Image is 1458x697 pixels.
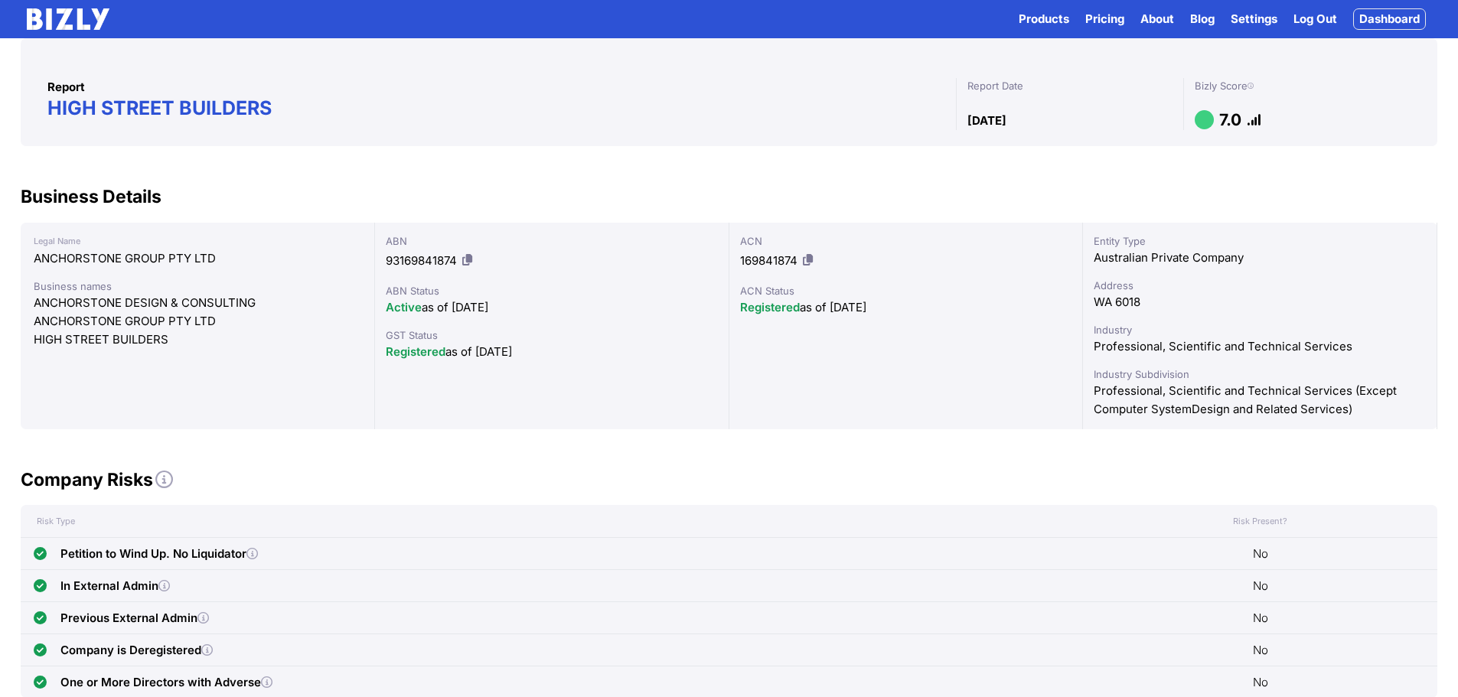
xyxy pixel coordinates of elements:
[47,96,957,119] h1: HIGH STREET BUILDERS
[60,609,209,627] div: Previous External Admin
[386,252,457,267] span: 93169841874
[386,300,422,314] span: Active
[967,78,1173,93] div: Report Date
[1140,10,1174,28] a: About
[1219,109,1241,130] h1: 7.0
[1094,278,1426,293] div: Address
[1253,545,1268,563] span: No
[60,545,258,563] div: Petition to Wind Up. No Liquidator
[386,298,718,317] div: as of [DATE]
[34,331,360,349] div: HIGH STREET BUILDERS
[34,312,360,331] div: ANCHORSTONE GROUP PTY LTD
[1085,10,1124,28] a: Pricing
[386,327,718,343] div: GST Status
[60,641,213,660] div: Company is Deregistered
[1253,673,1268,692] span: No
[386,283,718,298] div: ABN Status
[1094,249,1426,267] div: Australian Private Company
[386,343,718,361] div: as of [DATE]
[34,249,360,268] div: ANCHORSTONE GROUP PTY LTD
[21,184,1438,209] h2: Business Details
[1195,78,1261,93] div: Bizly Score
[1094,337,1426,356] div: Professional, Scientific and Technical Services
[740,233,1072,249] div: ACN
[1293,10,1337,28] a: Log Out
[967,112,1173,130] div: [DATE]
[60,673,272,692] div: One or More Directors with Adverse
[1253,641,1268,660] span: No
[386,344,445,359] span: Registered
[1094,382,1426,419] div: Professional, Scientific and Technical Services (Except Computer SystemDesign and Related Services)
[34,233,360,249] div: Legal Name
[1253,577,1268,595] span: No
[34,294,360,312] div: ANCHORSTONE DESIGN & CONSULTING
[740,283,1072,298] div: ACN Status
[21,516,1202,526] div: Risk Type
[1094,293,1426,311] div: WA 6018
[740,300,800,314] span: Registered
[740,298,1072,317] div: as of [DATE]
[1231,10,1277,28] a: Settings
[60,577,170,595] div: In External Admin
[386,233,718,249] div: ABN
[21,467,1438,492] h2: Company Risks
[34,278,360,294] div: Business names
[1094,322,1426,337] div: Industry
[1019,10,1069,28] button: Products
[1094,233,1426,249] div: Entity Type
[1190,10,1215,28] a: Blog
[47,78,957,96] div: Report
[1094,366,1426,382] div: Industry Subdivision
[1253,609,1268,627] span: No
[1353,8,1426,30] a: Dashboard
[740,252,797,267] span: 169841874
[1202,516,1319,526] div: Risk Present?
